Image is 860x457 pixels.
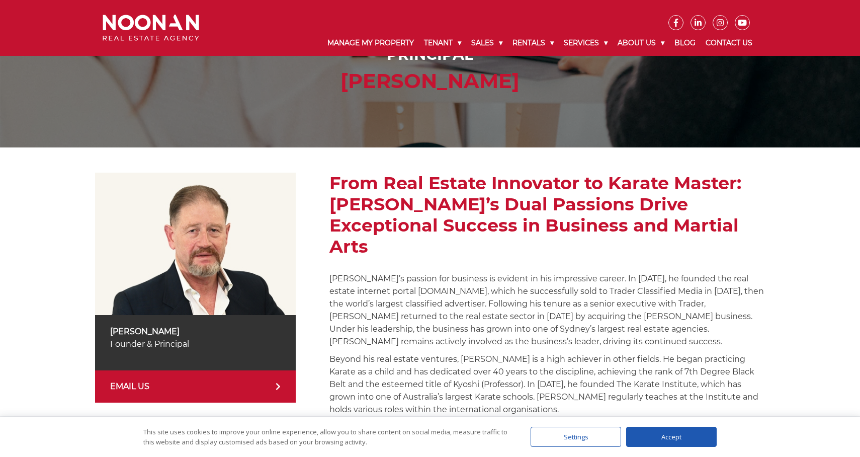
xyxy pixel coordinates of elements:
[669,30,701,56] a: Blog
[95,370,296,403] a: EMAIL US
[613,30,669,56] a: About Us
[103,15,199,41] img: Noonan Real Estate Agency
[143,427,510,447] div: This site uses cookies to improve your online experience, allow you to share content on social me...
[419,30,466,56] a: Tenant
[105,69,755,93] h2: [PERSON_NAME]
[559,30,613,56] a: Services
[531,427,621,447] div: Settings
[322,30,419,56] a: Manage My Property
[626,427,717,447] div: Accept
[110,338,281,350] p: Founder & Principal
[110,325,281,338] p: [PERSON_NAME]
[701,30,757,56] a: Contact Us
[329,272,765,348] p: [PERSON_NAME]’s passion for business is evident in his impressive career. In [DATE], he founded t...
[95,173,296,315] img: Michael Noonan
[507,30,559,56] a: Rentals
[329,353,765,416] p: Beyond his real estate ventures, [PERSON_NAME] is a high achiever in other fields. He began pract...
[466,30,507,56] a: Sales
[329,173,765,257] h2: From Real Estate Innovator to Karate Master: [PERSON_NAME]’s Dual Passions Drive Exceptional Succ...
